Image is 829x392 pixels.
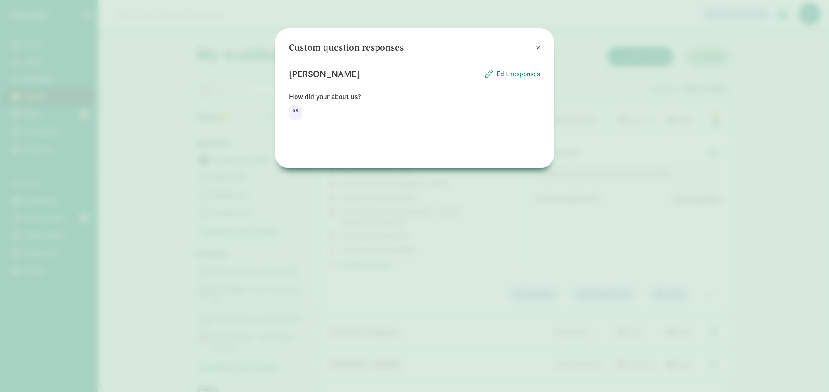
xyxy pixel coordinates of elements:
[289,106,302,120] div: “”
[289,42,404,53] h3: Custom question responses
[496,69,540,79] span: Edit responses
[289,92,540,102] p: How did your about us?
[485,69,540,79] button: Edit responses
[785,350,829,392] iframe: Chat Widget
[289,67,359,81] p: [PERSON_NAME]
